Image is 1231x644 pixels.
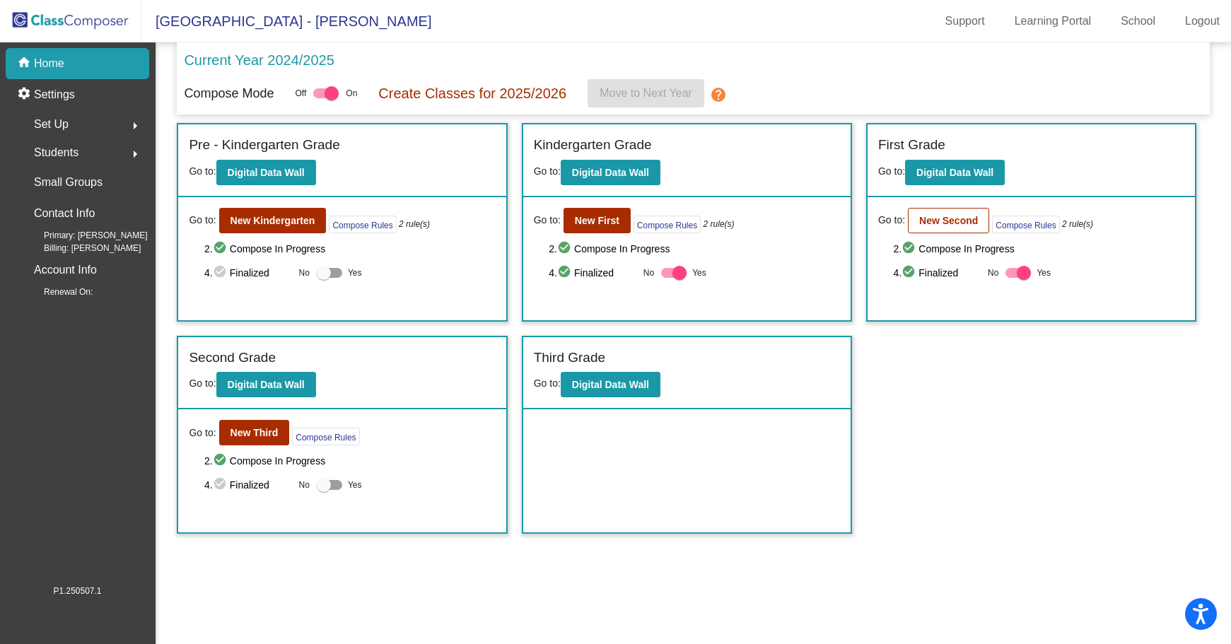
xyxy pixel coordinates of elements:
[184,49,334,71] p: Current Year 2024/2025
[916,167,993,178] b: Digital Data Wall
[329,216,396,233] button: Compose Rules
[189,377,216,389] span: Go to:
[908,208,989,233] button: New Second
[919,215,978,226] b: New Second
[189,348,276,368] label: Second Grade
[399,218,430,230] i: 2 rule(s)
[204,452,496,469] span: 2. Compose In Progress
[21,286,93,298] span: Renewal On:
[572,379,649,390] b: Digital Data Wall
[1062,218,1093,230] i: 2 rule(s)
[534,377,561,389] span: Go to:
[34,55,64,72] p: Home
[17,86,34,103] mat-icon: settings
[692,264,706,281] span: Yes
[894,240,1185,257] span: 2. Compose In Progress
[710,86,727,103] mat-icon: help
[643,267,654,279] span: No
[557,264,574,281] mat-icon: check_circle
[189,135,339,156] label: Pre - Kindergarten Grade
[34,86,75,103] p: Settings
[1003,10,1103,33] a: Learning Portal
[216,372,316,397] button: Digital Data Wall
[204,264,291,281] span: 4. Finalized
[213,264,230,281] mat-icon: check_circle
[189,213,216,228] span: Go to:
[378,83,566,104] p: Create Classes for 2025/2026
[878,135,945,156] label: First Grade
[219,420,290,445] button: New Third
[992,216,1059,233] button: Compose Rules
[34,260,97,280] p: Account Info
[549,264,636,281] span: 4. Finalized
[1174,10,1231,33] a: Logout
[141,10,431,33] span: [GEOGRAPHIC_DATA] - [PERSON_NAME]
[704,218,735,230] i: 2 rule(s)
[299,479,310,491] span: No
[21,229,148,242] span: Primary: [PERSON_NAME]
[216,160,316,185] button: Digital Data Wall
[184,84,274,103] p: Compose Mode
[557,240,574,257] mat-icon: check_circle
[219,208,327,233] button: New Kindergarten
[600,87,692,99] span: Move to Next Year
[561,160,660,185] button: Digital Data Wall
[902,264,918,281] mat-icon: check_circle
[127,117,144,134] mat-icon: arrow_right
[213,452,230,469] mat-icon: check_circle
[34,115,69,134] span: Set Up
[346,87,357,100] span: On
[575,215,619,226] b: New First
[213,476,230,493] mat-icon: check_circle
[534,165,561,177] span: Go to:
[34,204,95,223] p: Contact Info
[894,264,981,281] span: 4. Finalized
[572,167,649,178] b: Digital Data Wall
[292,428,359,445] button: Compose Rules
[228,167,305,178] b: Digital Data Wall
[561,372,660,397] button: Digital Data Wall
[228,379,305,390] b: Digital Data Wall
[878,165,905,177] span: Go to:
[878,213,905,228] span: Go to:
[549,240,840,257] span: 2. Compose In Progress
[564,208,631,233] button: New First
[1109,10,1167,33] a: School
[213,240,230,257] mat-icon: check_circle
[634,216,701,233] button: Compose Rules
[34,143,78,163] span: Students
[348,264,362,281] span: Yes
[204,476,291,493] span: 4. Finalized
[189,165,216,177] span: Go to:
[348,476,362,493] span: Yes
[534,135,652,156] label: Kindergarten Grade
[17,55,34,72] mat-icon: home
[902,240,918,257] mat-icon: check_circle
[189,426,216,440] span: Go to:
[127,146,144,163] mat-icon: arrow_right
[534,213,561,228] span: Go to:
[588,79,704,107] button: Move to Next Year
[534,348,605,368] label: Third Grade
[905,160,1005,185] button: Digital Data Wall
[231,215,315,226] b: New Kindergarten
[1037,264,1051,281] span: Yes
[934,10,996,33] a: Support
[299,267,310,279] span: No
[988,267,998,279] span: No
[21,242,141,254] span: Billing: [PERSON_NAME]
[34,172,103,192] p: Small Groups
[231,427,279,438] b: New Third
[296,87,307,100] span: Off
[204,240,496,257] span: 2. Compose In Progress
